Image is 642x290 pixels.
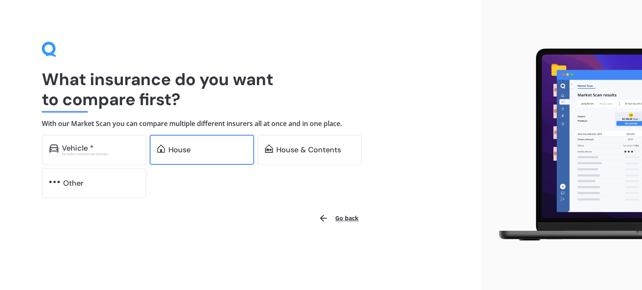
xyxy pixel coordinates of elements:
[265,144,273,153] img: home-and-contents.b802091223b8502ef2dd.svg
[313,208,364,228] button: Go back
[49,144,59,153] img: car.f15378c7a67c060ca3f3.svg
[168,146,191,154] div: House
[42,69,440,109] h1: What insurance do you want to compare first?
[62,152,139,156] div: Excludes commercial vehicles
[49,178,60,186] img: other.81dba5aafe580aa69f38.svg
[62,144,94,152] div: Vehicle *
[157,144,165,153] img: home.91c183c226a05b4dc763.svg
[42,119,440,128] h4: With our Market Scan you can compare multiple different insurers all at once and in one place.
[63,179,84,187] div: Other
[488,44,642,246] img: laptop.webp
[276,146,341,154] div: House & Contents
